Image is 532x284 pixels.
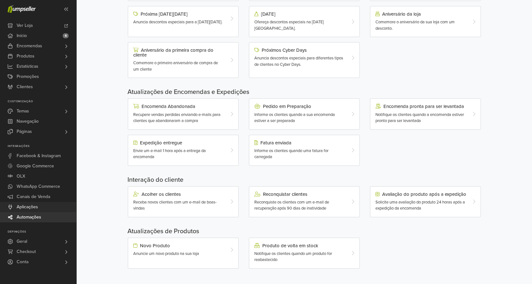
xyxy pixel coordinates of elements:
h5: Atualizações de Produtos [127,227,482,235]
div: Novo Produto [133,243,224,248]
h5: Atualizações de Encomendas e Expedições [127,88,482,96]
span: Notifique os clientes quando um produto for reabastecido [254,251,332,263]
span: Clientes [17,82,33,92]
div: Aniversário da primeira compra do cliente [133,48,224,58]
span: Recupere vendas perdidas enviando e-mails para clientes que abandonaram a compra [133,112,220,124]
span: Informe os clientes quando a sua encomenda estiver a ser preparada [254,112,335,124]
span: Google Commerce [17,161,54,171]
h5: Interação do cliente [127,176,482,184]
p: Integrações [8,144,76,148]
span: Comemore o primeiro aniversário de compra de um cliente [133,60,218,72]
span: Promoções [17,72,39,82]
span: Automações [17,212,41,222]
span: Checkout [17,247,36,257]
div: Próxima [DATE][DATE] [133,12,224,17]
div: Pedido em Preparação [254,104,345,109]
span: Notifique os clientes quando a encomenda estiver pronto para ser levantada [375,112,464,124]
div: Próximos Cyber Days [254,48,345,53]
span: Informe os clientes quando uma fatura for carregada [254,148,328,160]
span: Ofereça descontos especiais na [DATE][GEOGRAPHIC_DATA]. [254,19,324,31]
span: Envie um e-mail 1 hora após a entrega da encomenda [133,148,206,160]
span: Geral [17,236,27,247]
div: Expedição entregue [133,140,224,145]
div: Reconquistar clientes [254,192,345,197]
span: Encomendas [17,41,42,51]
span: Solicite uma avaliação do produto 24 horas após a expedição da encomenda [375,200,465,211]
span: Comemore o aniversário da sua loja com um desconto. [375,19,455,31]
div: Aniversário da loja [375,12,466,17]
span: Navegação [17,116,39,127]
div: Produto de volta em stock [254,243,345,248]
span: OLX [17,171,25,181]
span: Receba novos clientes com um e-mail de boas-vindas [133,200,217,211]
span: Facebook & Instagram [17,151,61,161]
span: Produtos [17,51,35,61]
span: Anuncie um novo produto na sua loja [133,251,199,256]
span: 6 [63,33,69,38]
span: Estatísticas [17,61,38,72]
p: Definições [8,230,76,234]
span: WhatsApp Commerce [17,181,60,192]
span: Reconquiste os clientes com um e-mail de recuperação após 90 dias de inatividade [254,200,329,211]
div: Acolher os clientes [133,192,224,197]
span: Temas [17,106,29,116]
span: Início [17,31,27,41]
span: Ver Loja [17,20,33,31]
span: Conta [17,257,28,267]
div: [DATE] [254,12,345,17]
span: Anuncia descontos especiais para a [DATE][DATE]. [133,19,222,25]
span: Páginas [17,127,32,137]
div: Encomenda Abandonada [133,104,224,109]
p: Customização [8,100,76,104]
div: Avaliação do produto após a expedição [375,192,466,197]
span: Aplicações [17,202,38,212]
div: Fatura enviada [254,140,345,145]
span: Canais de Venda [17,192,50,202]
div: Encomenda pronta para ser levantada [375,104,466,109]
span: Anuncia descontos especiais para diferentes tipos de clientes no Cyber Days. [254,56,343,67]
